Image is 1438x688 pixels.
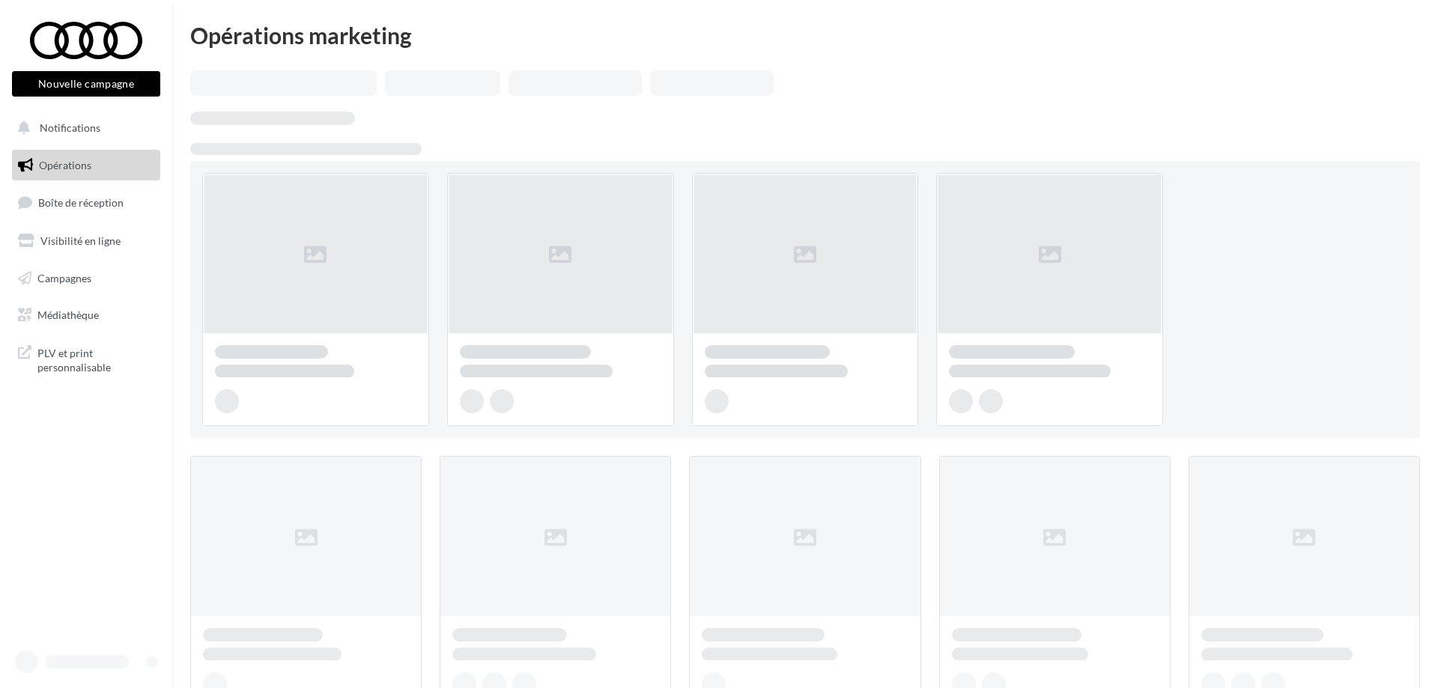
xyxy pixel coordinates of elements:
span: Boîte de réception [38,196,124,209]
button: Nouvelle campagne [12,71,160,97]
a: Campagnes [9,263,163,294]
a: Boîte de réception [9,186,163,219]
a: PLV et print personnalisable [9,337,163,381]
div: Opérations marketing [190,24,1420,46]
a: Opérations [9,150,163,181]
span: Notifications [40,121,100,134]
a: Visibilité en ligne [9,225,163,257]
span: Campagnes [37,271,91,284]
span: Médiathèque [37,308,99,321]
a: Médiathèque [9,299,163,331]
button: Notifications [9,112,157,144]
span: PLV et print personnalisable [37,343,154,375]
span: Visibilité en ligne [40,234,121,247]
span: Opérations [39,159,91,171]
